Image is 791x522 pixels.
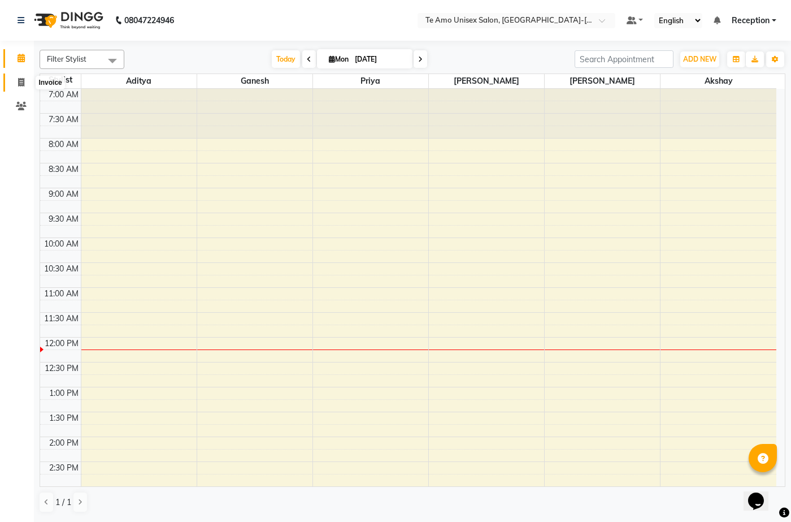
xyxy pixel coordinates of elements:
div: 10:30 AM [42,263,81,275]
div: 12:30 PM [42,363,81,374]
span: Priya [313,74,428,88]
div: 12:00 PM [42,338,81,350]
div: 1:30 PM [47,412,81,424]
span: ADD NEW [683,55,716,63]
div: 11:30 AM [42,313,81,325]
div: 2:30 PM [47,462,81,474]
span: Ganesh [197,74,312,88]
button: ADD NEW [680,51,719,67]
div: 7:30 AM [46,114,81,126]
span: Aditya [81,74,197,88]
div: 1:00 PM [47,387,81,399]
div: 11:00 AM [42,288,81,300]
span: [PERSON_NAME] [545,74,660,88]
span: Mon [326,55,351,63]
span: [PERSON_NAME] [429,74,544,88]
span: Filter Stylist [47,54,86,63]
div: Invoice [36,76,64,89]
input: 2025-09-01 [351,51,408,68]
div: 9:30 AM [46,213,81,225]
span: Akshay [660,74,776,88]
span: Reception [732,15,770,27]
div: 7:00 AM [46,89,81,101]
div: 9:00 AM [46,188,81,200]
b: 08047224946 [124,5,174,36]
iframe: chat widget [744,477,780,511]
div: 8:00 AM [46,139,81,150]
span: Today [272,50,300,68]
div: 2:00 PM [47,437,81,449]
input: Search Appointment [575,50,673,68]
img: logo [29,5,106,36]
span: 1 / 1 [55,497,71,508]
div: 10:00 AM [42,238,81,250]
div: 8:30 AM [46,163,81,175]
